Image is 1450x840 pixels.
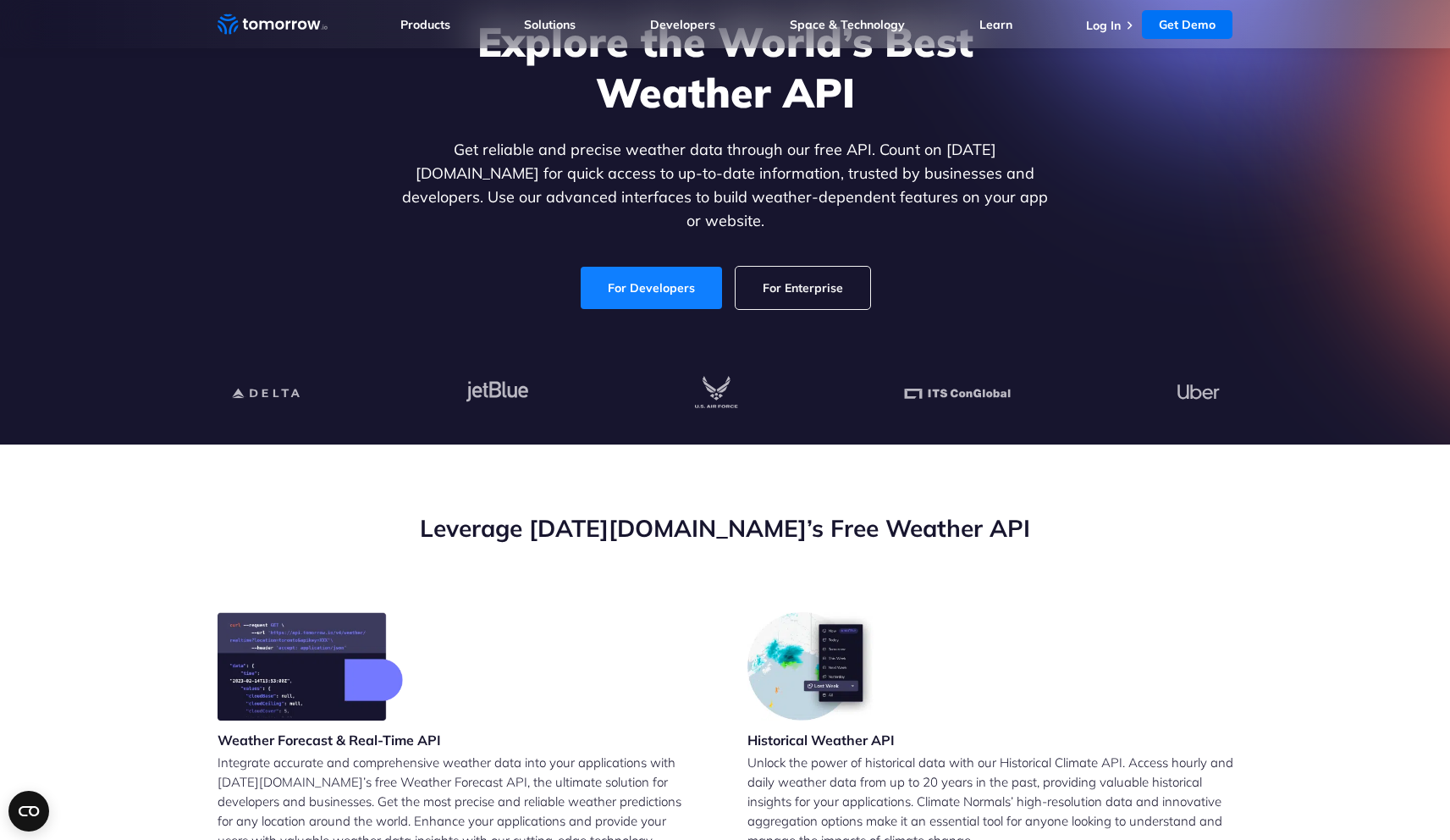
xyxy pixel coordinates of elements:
a: Home link [218,12,328,37]
h2: Leverage [DATE][DOMAIN_NAME]’s Free Weather API [218,512,1233,544]
a: Solutions [524,17,576,32]
a: Products [400,17,450,32]
a: For Developers [581,267,722,309]
h3: Historical Weather API [747,731,895,749]
a: For Enterprise [736,267,870,309]
a: Developers [650,17,715,32]
a: Space & Technology [790,17,905,32]
a: Get Demo [1142,10,1232,39]
h3: Weather Forecast & Real-Time API [218,731,441,749]
p: Get reliable and precise weather data through our free API. Count on [DATE][DOMAIN_NAME] for quic... [399,138,1052,233]
h1: Explore the World’s Best Weather API [399,16,1052,118]
a: Learn [979,17,1012,32]
button: Open CMP widget [8,791,49,832]
a: Log In [1086,18,1121,33]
